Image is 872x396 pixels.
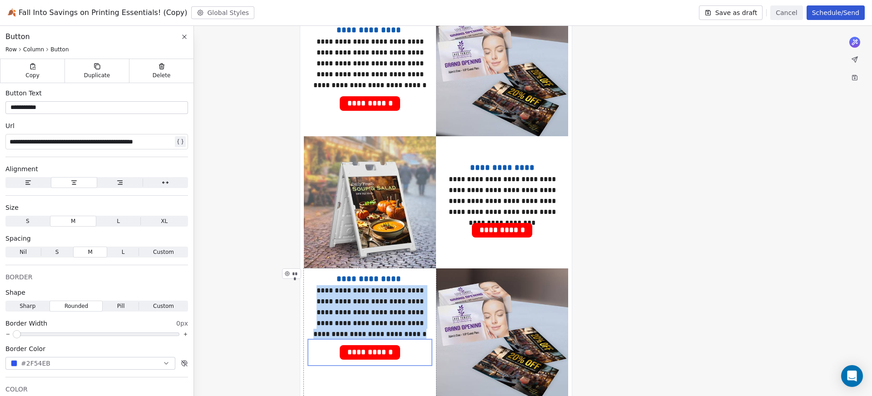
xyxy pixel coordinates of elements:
span: Custom [153,302,174,310]
button: Save as draft [699,5,763,20]
span: Pill [117,302,125,310]
div: COLOR [5,385,188,394]
button: Global Styles [191,6,255,19]
span: Border Color [5,344,45,353]
span: #2F54EB [21,359,50,368]
span: S [26,217,30,225]
button: #2F54EB [5,357,175,370]
span: Nil [20,248,27,256]
span: Size [5,203,19,212]
span: Delete [153,72,171,79]
span: Spacing [5,234,31,243]
span: 🍂 Fall Into Savings on Printing Essentials! (Copy) [7,7,188,18]
div: BORDER [5,272,188,282]
span: XL [161,217,168,225]
div: Open Intercom Messenger [841,365,863,387]
span: Sharp [20,302,35,310]
span: S [55,248,59,256]
span: Shape [5,288,25,297]
span: Border Width [5,319,47,328]
span: Column [23,46,44,53]
span: Row [5,46,17,53]
span: Custom [153,248,174,256]
span: L [117,217,120,225]
span: L [122,248,125,256]
span: Button [5,31,30,42]
span: Button Text [5,89,42,98]
span: Button [50,46,69,53]
button: Schedule/Send [807,5,865,20]
button: Cancel [770,5,803,20]
span: Copy [25,72,40,79]
span: Alignment [5,164,38,173]
span: Duplicate [84,72,110,79]
span: 0px [176,319,188,328]
span: Url [5,121,15,130]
